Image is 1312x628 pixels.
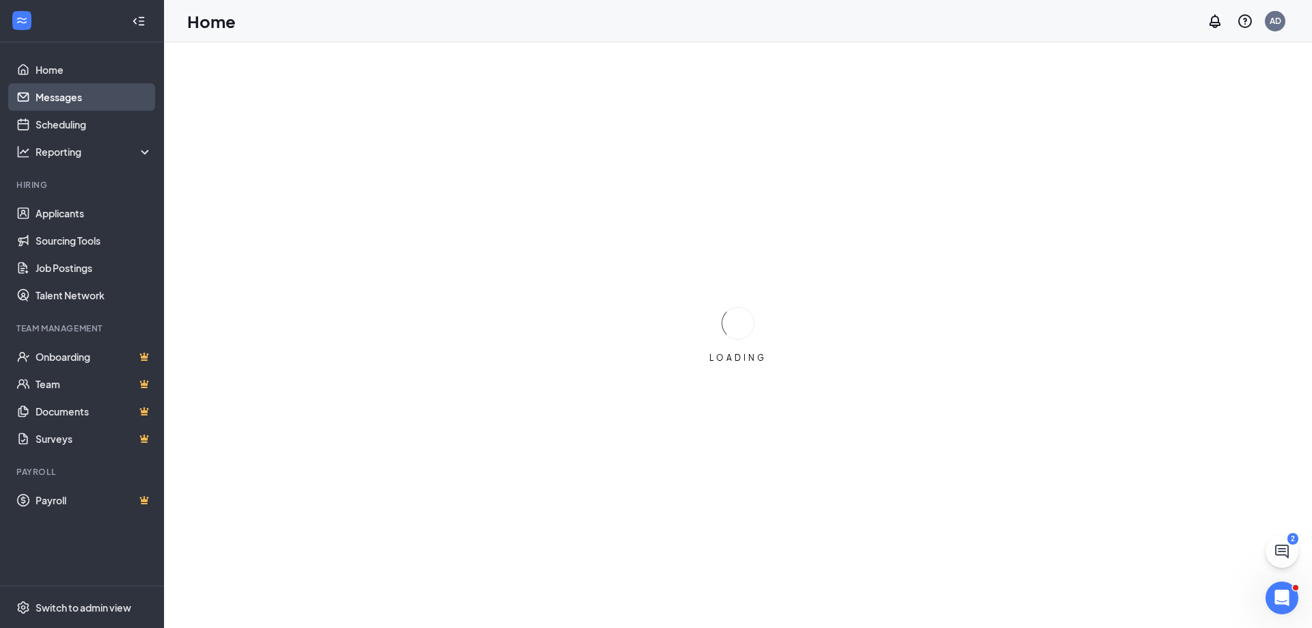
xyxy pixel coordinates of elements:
[16,145,30,159] svg: Analysis
[187,10,236,33] h1: Home
[16,466,150,478] div: Payroll
[1274,543,1290,560] svg: ChatActive
[36,282,152,309] a: Talent Network
[1237,13,1253,29] svg: QuestionInfo
[1266,535,1298,568] button: ChatActive
[36,56,152,83] a: Home
[1266,582,1298,614] iframe: Intercom live chat
[1270,15,1281,27] div: AD
[704,352,772,364] div: LOADING
[16,323,150,334] div: Team Management
[36,200,152,227] a: Applicants
[36,111,152,138] a: Scheduling
[16,179,150,191] div: Hiring
[36,425,152,452] a: SurveysCrown
[36,343,152,370] a: OnboardingCrown
[36,601,131,614] div: Switch to admin view
[36,398,152,425] a: DocumentsCrown
[36,145,153,159] div: Reporting
[1207,13,1223,29] svg: Notifications
[16,601,30,614] svg: Settings
[36,370,152,398] a: TeamCrown
[36,254,152,282] a: Job Postings
[1287,533,1298,545] div: 2
[36,227,152,254] a: Sourcing Tools
[132,14,146,28] svg: Collapse
[36,487,152,514] a: PayrollCrown
[15,14,29,27] svg: WorkstreamLogo
[36,83,152,111] a: Messages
